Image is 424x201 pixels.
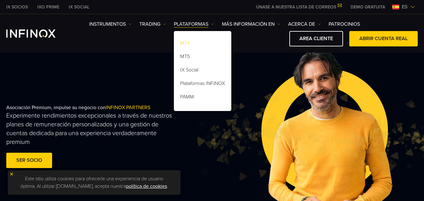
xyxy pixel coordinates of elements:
[6,29,70,38] a: INFINOX Logo
[288,20,321,28] a: ACERCA DE
[329,20,360,28] a: Patrocinios
[174,91,231,105] a: PAMM
[174,78,231,91] a: Plataformas INFINOX
[2,4,33,10] a: INFINOX
[251,4,346,10] a: ÚNASE A NUESTRA LISTA DE CORREOS
[174,51,231,64] a: MT5
[126,183,167,189] a: política de cookies
[33,4,64,10] a: INFINOX
[399,3,410,11] span: es
[64,4,94,10] a: INFINOX
[346,4,390,10] a: INFINOX MENU
[222,20,280,28] a: Más información en
[89,20,131,28] a: Instrumentos
[11,173,177,192] p: Este sitio utiliza cookies para ofrecerle una experiencia de usuario óptima. Al utilizar [DOMAIN_...
[106,104,150,111] span: INFINOX PARTNERS
[6,111,181,146] p: Experimente rendimientos excepcionales a través de nuestros planes de remuneración personalizados...
[289,31,343,46] a: AREA CLIENTE
[9,172,14,176] img: yellow close icon
[139,20,166,28] a: TRADING
[174,64,231,78] a: IX Social
[6,94,224,180] div: Asociación Premium, impulse su negocio con
[174,20,214,28] a: PLATAFORMAS
[174,37,231,51] a: MT4
[349,31,418,46] a: ABRIR CUENTA REAL
[6,153,52,168] a: Ser socio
